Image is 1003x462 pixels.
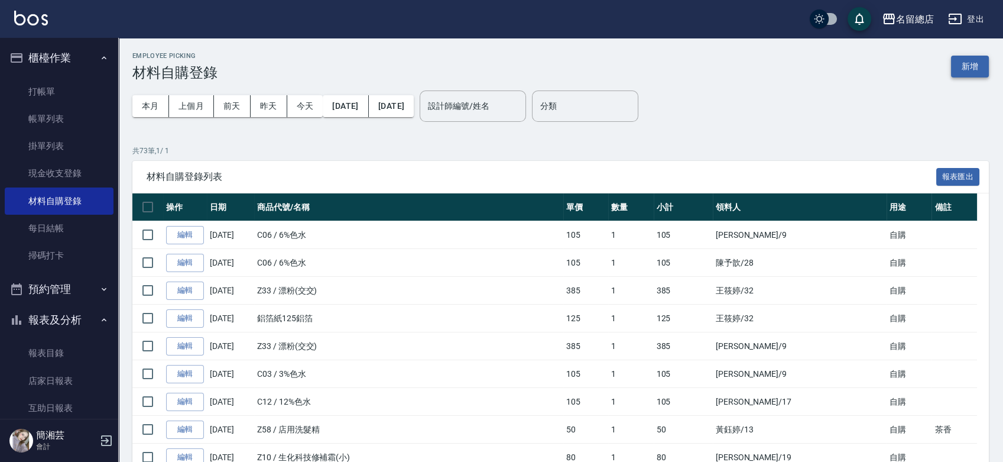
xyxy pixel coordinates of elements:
[5,43,113,73] button: 櫃檯作業
[132,52,218,60] h2: Employee Picking
[5,242,113,269] a: 掃碼打卡
[713,193,887,221] th: 領料人
[654,221,713,249] td: 105
[713,332,887,360] td: [PERSON_NAME] /9
[608,416,653,444] td: 1
[207,221,254,249] td: [DATE]
[563,249,608,277] td: 105
[207,249,254,277] td: [DATE]
[563,305,608,332] td: 125
[563,221,608,249] td: 105
[5,160,113,187] a: 現金收支登錄
[931,416,976,444] td: 茶香
[654,277,713,305] td: 385
[166,421,204,439] a: 編輯
[254,249,563,277] td: C06 / 6%色水
[887,305,931,332] td: 自購
[287,95,323,117] button: 今天
[254,193,563,221] th: 商品代號/名稱
[608,360,653,388] td: 1
[951,60,989,72] a: 新增
[251,95,287,117] button: 昨天
[132,95,169,117] button: 本月
[887,360,931,388] td: 自購
[887,388,931,416] td: 自購
[654,388,713,416] td: 105
[147,171,936,183] span: 材料自購登錄列表
[207,360,254,388] td: [DATE]
[654,305,713,332] td: 125
[563,277,608,305] td: 385
[254,305,563,332] td: 鋁箔紙125鋁箔
[563,332,608,360] td: 385
[608,249,653,277] td: 1
[169,95,214,117] button: 上個月
[563,193,608,221] th: 單價
[36,429,96,441] h5: 簡湘芸
[563,360,608,388] td: 105
[713,305,887,332] td: 王筱婷 /32
[887,416,931,444] td: 自購
[5,274,113,305] button: 預約管理
[848,7,871,31] button: save
[936,168,980,186] button: 報表匯出
[207,305,254,332] td: [DATE]
[166,393,204,411] a: 編輯
[5,188,113,215] a: 材料自購登錄
[163,193,207,221] th: 操作
[713,360,887,388] td: [PERSON_NAME] /9
[14,11,48,25] img: Logo
[887,277,931,305] td: 自購
[654,193,713,221] th: 小計
[713,221,887,249] td: [PERSON_NAME] /9
[207,277,254,305] td: [DATE]
[254,360,563,388] td: C03 / 3%色水
[36,441,96,452] p: 會計
[943,8,989,30] button: 登出
[608,193,653,221] th: 數量
[5,367,113,395] a: 店家日報表
[608,221,653,249] td: 1
[608,388,653,416] td: 1
[5,133,113,160] a: 掛單列表
[207,388,254,416] td: [DATE]
[207,416,254,444] td: [DATE]
[563,388,608,416] td: 105
[5,340,113,367] a: 報表目錄
[887,249,931,277] td: 自購
[5,395,113,422] a: 互助日報表
[936,170,980,182] a: 報表匯出
[254,277,563,305] td: Z33 / 漂粉(交交)
[654,332,713,360] td: 385
[887,332,931,360] td: 自購
[951,56,989,77] button: 新增
[166,226,204,244] a: 編輯
[323,95,368,117] button: [DATE]
[931,193,976,221] th: 備註
[608,277,653,305] td: 1
[207,193,254,221] th: 日期
[608,332,653,360] td: 1
[654,249,713,277] td: 105
[166,337,204,356] a: 編輯
[166,254,204,272] a: 編輯
[254,416,563,444] td: Z58 / 店用洗髮精
[713,388,887,416] td: [PERSON_NAME] /17
[5,78,113,105] a: 打帳單
[132,64,218,81] h3: 材料自購登錄
[254,221,563,249] td: C06 / 6%色水
[132,146,989,156] p: 共 73 筆, 1 / 1
[896,12,934,27] div: 名留總店
[214,95,251,117] button: 前天
[5,305,113,335] button: 報表及分析
[9,429,33,453] img: Person
[254,388,563,416] td: C12 / 12%色水
[254,332,563,360] td: Z33 / 漂粉(交交)
[654,416,713,444] td: 50
[369,95,414,117] button: [DATE]
[563,416,608,444] td: 50
[5,105,113,133] a: 帳單列表
[166,282,204,300] a: 編輯
[713,416,887,444] td: 黃鈺婷 /13
[166,309,204,328] a: 編輯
